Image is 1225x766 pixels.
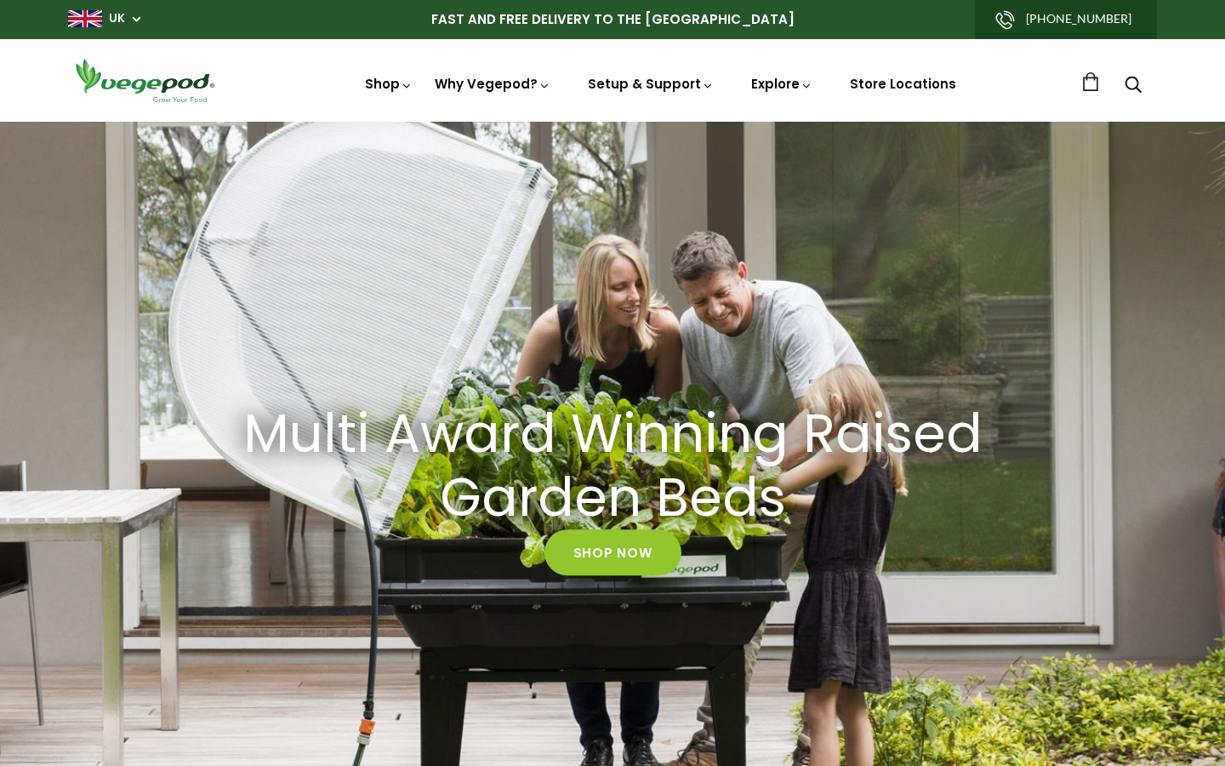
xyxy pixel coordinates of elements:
a: Multi Award Winning Raised Garden Beds [208,403,1017,530]
a: Store Locations [850,75,956,93]
a: Why Vegepod? [435,75,550,93]
a: Shop Now [544,530,681,576]
h2: Multi Award Winning Raised Garden Beds [230,403,995,530]
a: Explore [751,75,812,93]
a: Setup & Support [588,75,714,93]
a: Search [1125,77,1142,95]
img: Vegepod [68,56,221,105]
a: UK [109,10,125,27]
img: gb_large.png [68,10,102,27]
a: Shop [365,75,413,93]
